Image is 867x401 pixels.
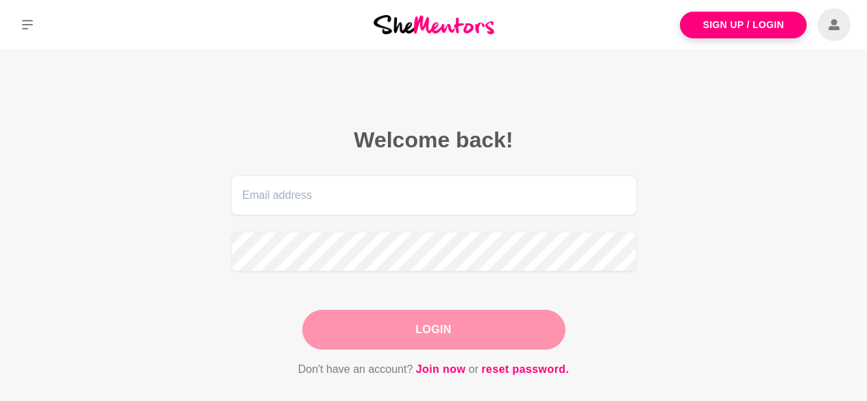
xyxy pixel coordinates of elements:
a: Join now [416,361,466,378]
a: Sign Up / Login [680,12,807,38]
img: She Mentors Logo [374,15,494,34]
h2: Welcome back! [231,126,637,154]
p: Don't have an account? or [231,361,637,378]
input: Email address [231,175,637,215]
a: reset password. [481,361,569,378]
